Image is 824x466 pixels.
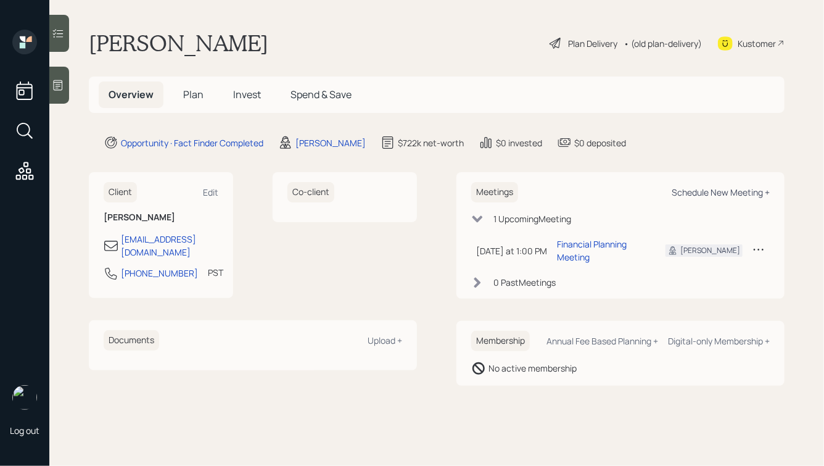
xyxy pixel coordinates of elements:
[104,182,137,202] h6: Client
[368,335,402,346] div: Upload +
[109,88,154,101] span: Overview
[546,335,658,347] div: Annual Fee Based Planning +
[121,233,218,259] div: [EMAIL_ADDRESS][DOMAIN_NAME]
[10,425,39,436] div: Log out
[287,182,334,202] h6: Co-client
[12,385,37,410] img: hunter_neumayer.jpg
[104,212,218,223] h6: [PERSON_NAME]
[496,136,542,149] div: $0 invested
[121,136,263,149] div: Opportunity · Fact Finder Completed
[488,362,577,375] div: No active membership
[290,88,352,101] span: Spend & Save
[738,37,776,50] div: Kustomer
[668,335,770,347] div: Digital-only Membership +
[89,30,268,57] h1: [PERSON_NAME]
[680,245,740,256] div: [PERSON_NAME]
[493,276,556,289] div: 0 Past Meeting s
[203,186,218,198] div: Edit
[471,182,518,202] h6: Meetings
[557,238,646,264] div: Financial Planning Meeting
[183,88,204,101] span: Plan
[624,37,702,50] div: • (old plan-delivery)
[471,331,530,351] h6: Membership
[233,88,261,101] span: Invest
[398,136,464,149] div: $722k net-worth
[121,267,198,280] div: [PHONE_NUMBER]
[476,244,547,257] div: [DATE] at 1:00 PM
[208,266,223,279] div: PST
[672,186,770,198] div: Schedule New Meeting +
[574,136,626,149] div: $0 deposited
[104,330,159,351] h6: Documents
[493,212,571,225] div: 1 Upcoming Meeting
[295,136,366,149] div: [PERSON_NAME]
[568,37,617,50] div: Plan Delivery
